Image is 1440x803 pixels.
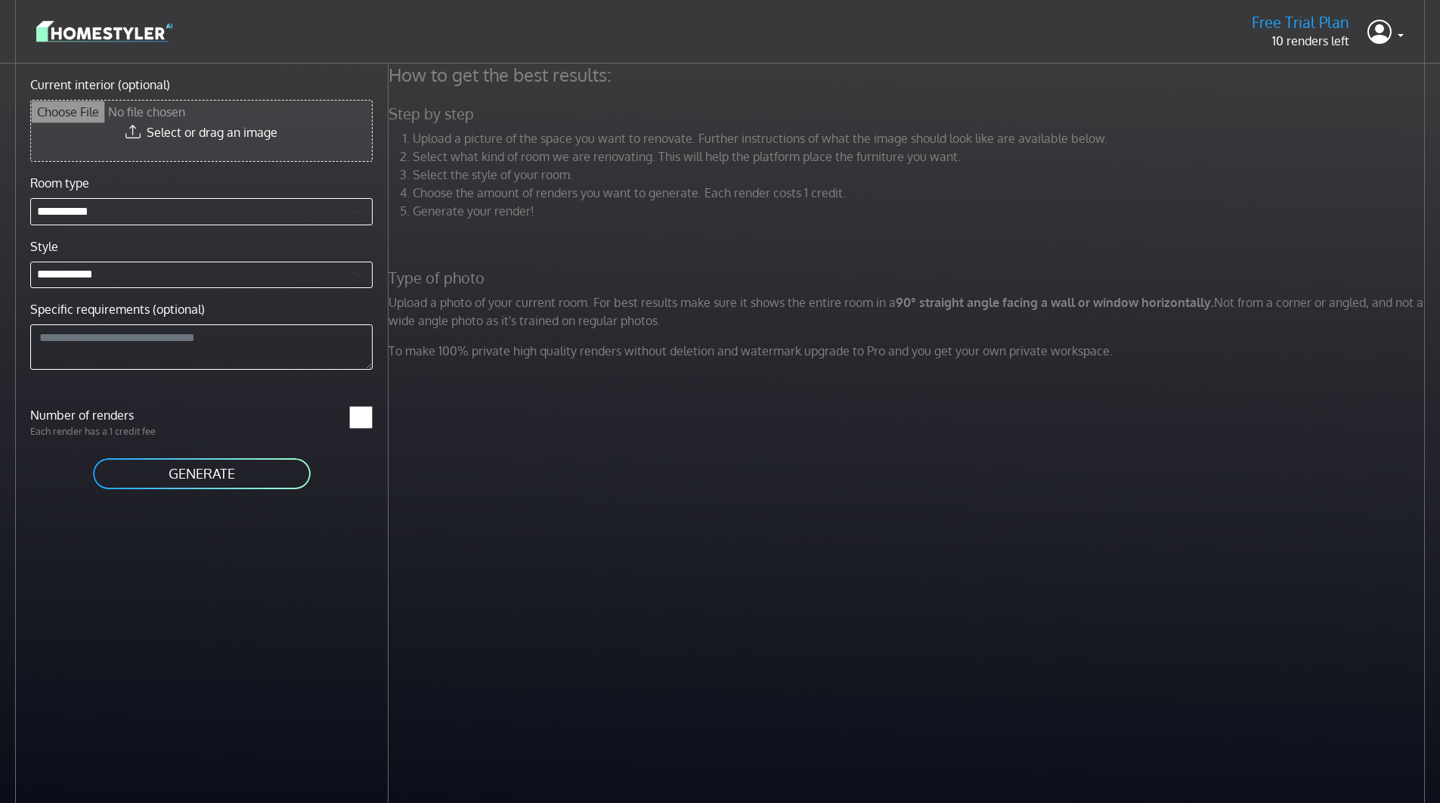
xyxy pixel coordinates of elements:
label: Specific requirements (optional) [30,300,205,318]
button: GENERATE [91,457,312,491]
label: Room type [30,174,89,192]
p: Each render has a 1 credit fee [21,424,202,439]
li: Select what kind of room we are renovating. This will help the platform place the furniture you w... [413,147,1429,166]
h4: How to get the best results: [379,64,1438,86]
p: Upload a photo of your current room. For best results make sure it shows the entire room in a Not... [379,293,1438,330]
h5: Type of photo [379,268,1438,287]
li: Upload a picture of the space you want to renovate. Further instructions of what the image should... [413,129,1429,147]
h5: Step by step [379,104,1438,123]
li: Generate your render! [413,202,1429,220]
img: logo-3de290ba35641baa71223ecac5eacb59cb85b4c7fdf211dc9aaecaaee71ea2f8.svg [36,18,172,45]
p: 10 renders left [1252,32,1349,50]
label: Current interior (optional) [30,76,170,94]
li: Select the style of your room. [413,166,1429,184]
p: To make 100% private high quality renders without deletion and watermark upgrade to Pro and you g... [379,342,1438,360]
label: Number of renders [21,406,202,424]
strong: 90° straight angle facing a wall or window horizontally. [896,295,1214,310]
label: Style [30,237,58,256]
li: Choose the amount of renders you want to generate. Each render costs 1 credit. [413,184,1429,202]
h5: Free Trial Plan [1252,13,1349,32]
